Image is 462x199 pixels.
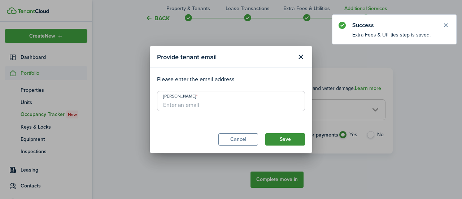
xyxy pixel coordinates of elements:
notify-body: Extra Fees & Utilities step is saved. [332,31,456,44]
button: Close notify [441,20,451,30]
input: Enter an email [157,91,305,111]
modal-title: Provide tenant email [157,50,293,64]
notify-title: Success [352,21,435,30]
button: Save [265,133,305,146]
p: Please enter the email address [157,75,305,84]
button: Close modal [295,51,307,63]
button: Cancel [218,133,258,146]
